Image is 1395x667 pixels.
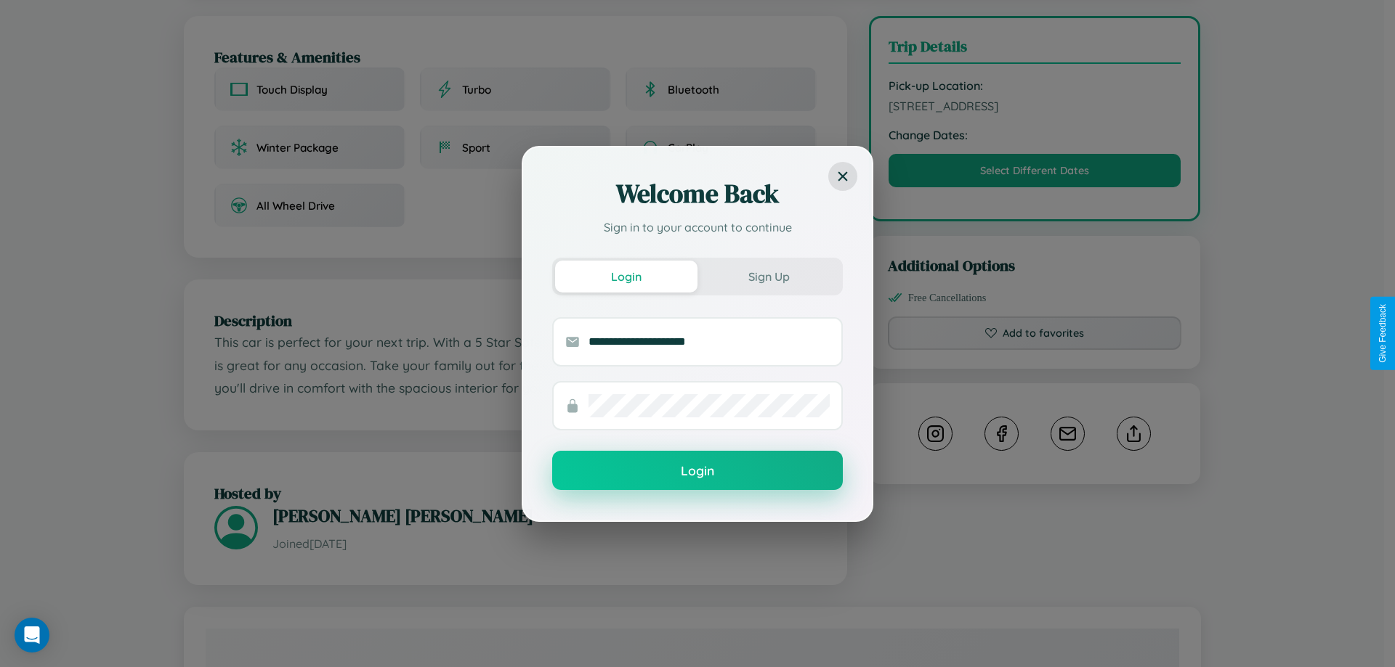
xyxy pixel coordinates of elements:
[555,261,697,292] button: Login
[552,218,843,236] p: Sign in to your account to continue
[552,451,843,490] button: Login
[1378,304,1388,363] div: Give Feedback
[15,618,49,652] div: Open Intercom Messenger
[697,261,840,292] button: Sign Up
[552,176,843,211] h2: Welcome Back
